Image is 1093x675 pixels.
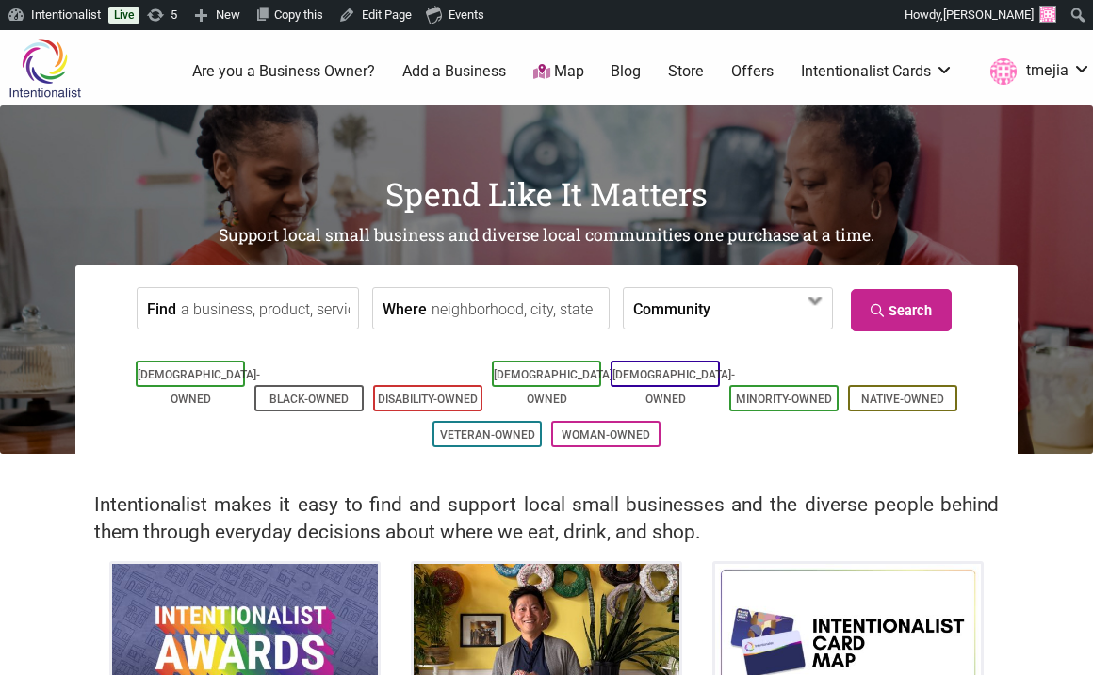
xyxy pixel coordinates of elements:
label: Where [383,288,427,329]
a: Search [851,289,952,331]
a: Map [533,61,584,83]
a: Live [108,7,139,24]
label: Community [633,288,710,329]
a: Intentionalist Cards [801,61,954,82]
a: [DEMOGRAPHIC_DATA]-Owned [138,368,260,406]
a: tmejia [981,55,1091,88]
a: Native-Owned [861,393,944,406]
a: [DEMOGRAPHIC_DATA]-Owned [494,368,616,406]
input: neighborhood, city, state [432,288,604,330]
a: [DEMOGRAPHIC_DATA]-Owned [612,368,735,406]
a: Offers [731,61,774,82]
a: Veteran-Owned [440,428,535,442]
h2: Intentionalist makes it easy to find and support local small businesses and the diverse people be... [94,491,999,546]
input: a business, product, service [181,288,353,330]
span: [PERSON_NAME] [943,8,1034,22]
label: Find [147,288,176,329]
a: Are you a Business Owner? [192,61,375,82]
a: Disability-Owned [378,393,478,406]
a: Store [668,61,704,82]
a: Blog [611,61,641,82]
a: Add a Business [402,61,506,82]
a: Minority-Owned [736,393,832,406]
a: Woman-Owned [562,428,650,442]
a: Black-Owned [269,393,349,406]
